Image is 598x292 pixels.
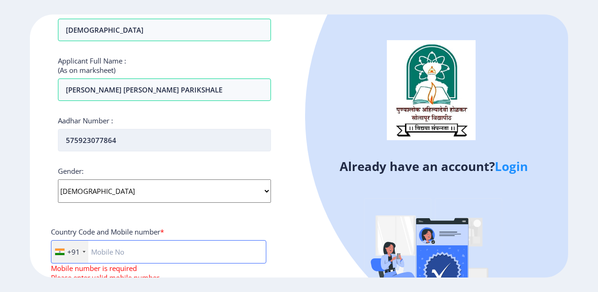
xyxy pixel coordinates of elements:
span: Mobile number is required [51,264,137,273]
div: India (भारत): +91 [51,241,88,263]
input: Full Name [58,78,271,101]
label: Gender: [58,166,84,176]
input: Last Name [58,19,271,41]
label: Applicant Full Name : (As on marksheet) [58,56,126,75]
h4: Already have an account? [306,159,561,174]
label: Aadhar Number : [58,116,113,125]
div: +91 [67,247,80,256]
span: Please enter valid mobile number [51,273,159,282]
a: Login [495,158,528,175]
label: Country Code and Mobile number [51,227,164,236]
input: Mobile No [51,240,266,264]
input: Aadhar Number [58,129,271,151]
img: logo [387,40,476,140]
